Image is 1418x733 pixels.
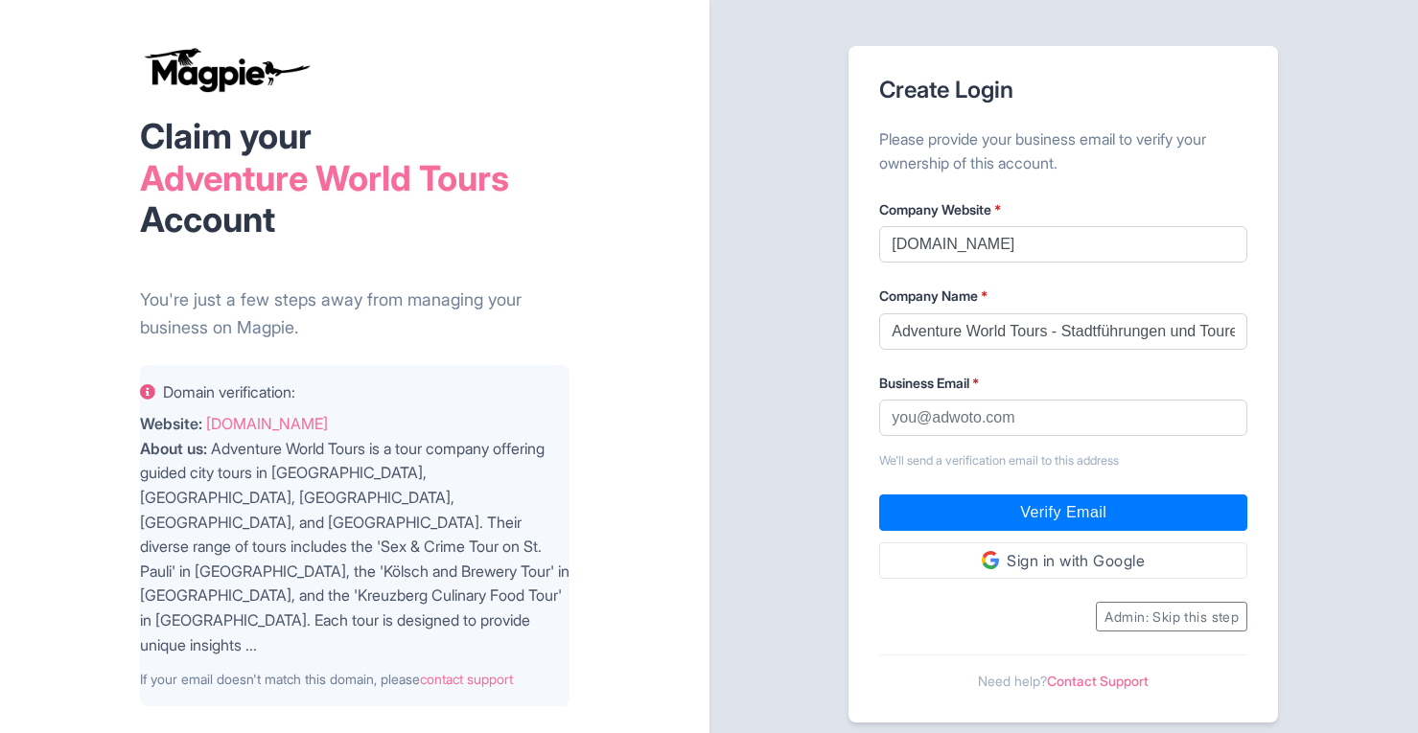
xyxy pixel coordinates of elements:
[140,116,570,241] h1: Claim your Account
[879,400,1247,436] input: you@adwoto.com
[879,375,969,391] span: Business Email
[879,313,1247,350] input: Your Business Name
[140,439,207,458] span: About us:
[879,77,1247,104] h2: Create Login
[140,158,570,199] div: Adventure World Tours
[879,287,978,304] span: Company Name
[140,286,570,342] p: You're just a few steps away from managing your business on Magpie.
[140,47,313,93] img: logo-ab69f6fb50320c5b225c76a69d11143b.png
[879,654,1247,692] div: Need help?
[420,671,513,687] a: contact support
[879,494,1247,531] input: Verify Email
[982,551,999,568] img: google.svg
[879,201,991,218] span: Company Website
[140,414,202,433] span: Website:
[140,439,570,654] span: Adventure World Tours is a tour company offering guided city tours in [GEOGRAPHIC_DATA], [GEOGRAP...
[879,451,1247,470] small: We'll send a verification email to this address
[1096,602,1247,631] button: Admin: Skip this step
[140,669,570,690] p: If your email doesn't match this domain, please
[1047,673,1149,689] a: Contact Support
[879,226,1247,263] input: example.com
[163,380,295,405] span: Domain verification:
[206,414,328,433] span: [DOMAIN_NAME]
[879,127,1247,176] p: Please provide your business email to verify your ownership of this account.
[879,542,1247,579] a: Sign in with Google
